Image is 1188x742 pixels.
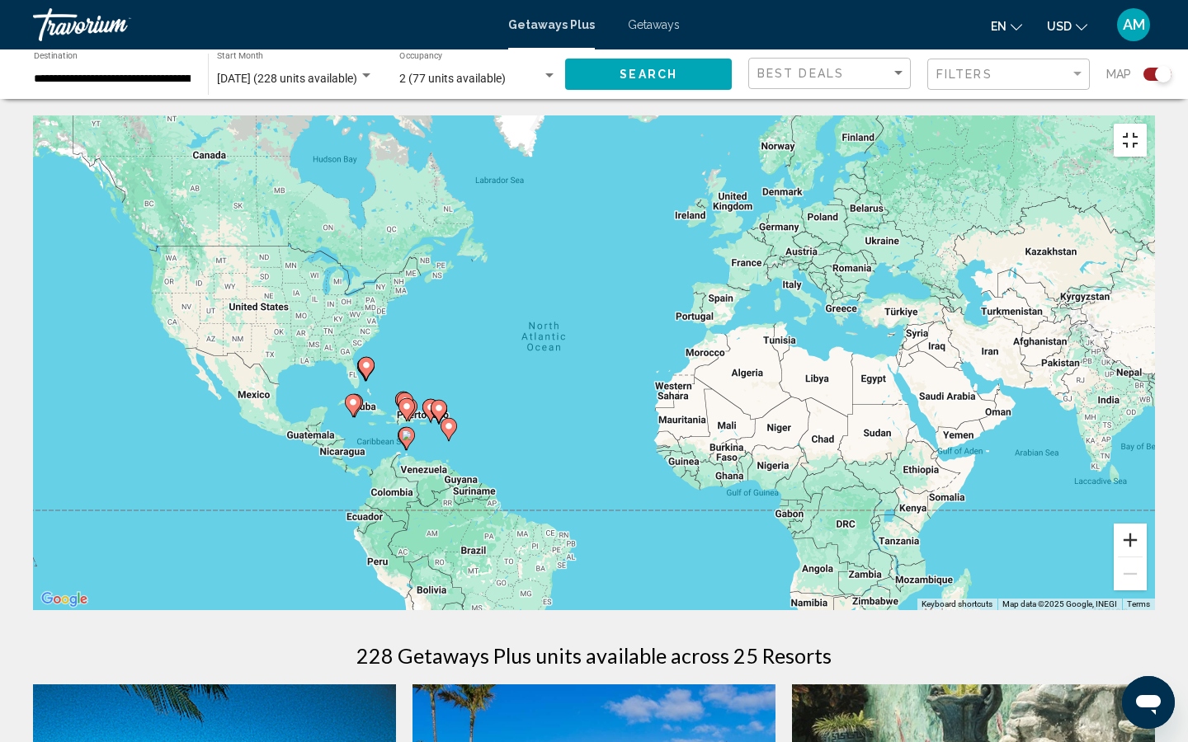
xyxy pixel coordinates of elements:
button: Zoom in [1114,524,1147,556]
a: Getaways Plus [508,18,595,31]
a: Open this area in Google Maps (opens a new window) [37,589,92,610]
h1: 228 Getaways Plus units available across 25 Resorts [356,643,832,668]
button: Zoom out [1114,557,1147,590]
a: Terms [1127,599,1150,608]
a: Travorium [33,8,492,41]
mat-select: Sort by [757,67,906,81]
img: Google [37,589,92,610]
span: Search [620,68,677,82]
span: AM [1123,16,1145,33]
span: Map data ©2025 Google, INEGI [1002,599,1117,608]
button: Filter [927,58,1090,92]
span: 2 (77 units available) [399,72,506,85]
span: [DATE] (228 units available) [217,72,357,85]
button: Change language [991,14,1022,38]
span: Best Deals [757,67,844,80]
span: Filters [936,68,992,81]
span: USD [1047,20,1072,33]
button: Keyboard shortcuts [922,599,992,610]
button: Change currency [1047,14,1087,38]
button: User Menu [1112,7,1155,42]
span: en [991,20,1006,33]
span: Map [1106,63,1131,86]
iframe: Button to launch messaging window [1122,676,1175,729]
button: Toggle fullscreen view [1114,124,1147,157]
a: Getaways [628,18,680,31]
button: Search [565,59,732,89]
